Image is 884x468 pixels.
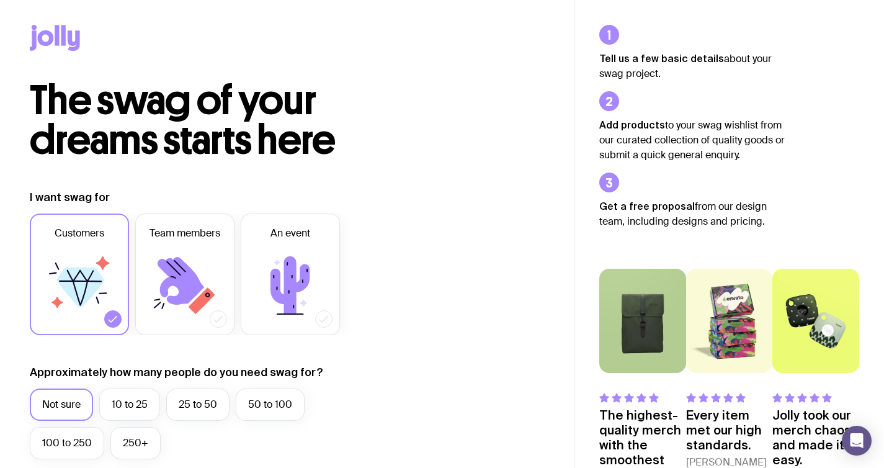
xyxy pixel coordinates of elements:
[110,427,161,459] label: 250+
[236,389,305,421] label: 50 to 100
[599,53,724,64] strong: Tell us a few basic details
[599,199,785,229] p: from our design team, including designs and pricing.
[30,427,104,459] label: 100 to 250
[30,190,110,205] label: I want swag for
[599,200,695,212] strong: Get a free proposal
[686,408,773,452] p: Every item met our high standards.
[599,51,785,81] p: about your swag project.
[599,119,665,130] strong: Add products
[55,226,104,241] span: Customers
[99,389,160,421] label: 10 to 25
[150,226,220,241] span: Team members
[599,117,785,163] p: to your swag wishlist from our curated collection of quality goods or submit a quick general enqu...
[30,76,336,164] span: The swag of your dreams starts here
[166,389,230,421] label: 25 to 50
[30,365,323,380] label: Approximately how many people do you need swag for?
[772,408,859,467] p: Jolly took our merch chaos and made it easy.
[30,389,93,421] label: Not sure
[270,226,310,241] span: An event
[842,426,872,456] div: Open Intercom Messenger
